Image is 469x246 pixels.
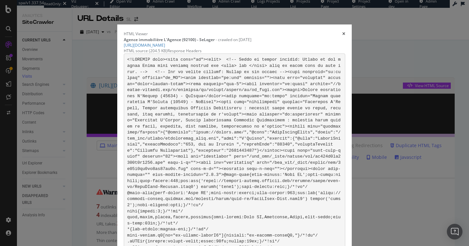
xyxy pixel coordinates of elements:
div: HTML Viewer [124,31,148,37]
a: [URL][DOMAIN_NAME] [124,42,165,48]
div: - crawled on [DATE] [124,37,345,42]
div: Response Headers [167,48,202,54]
div: Open Intercom Messenger [447,224,462,239]
div: times [342,31,345,37]
strong: Agence immobilière L'Agence (92100) - SeLoger [124,37,215,42]
div: HTML source (204.5 KB) [124,48,167,54]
